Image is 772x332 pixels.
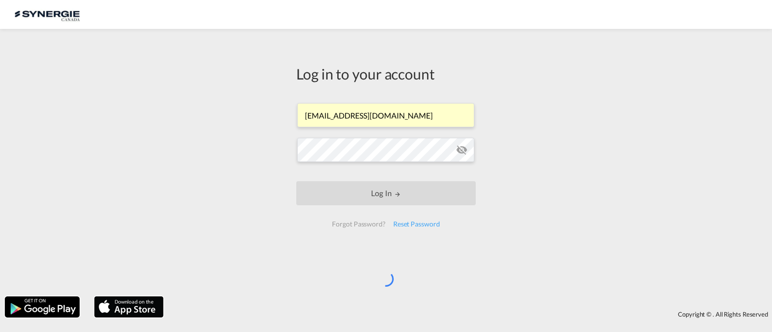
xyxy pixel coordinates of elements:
[389,215,444,233] div: Reset Password
[168,306,772,322] div: Copyright © . All Rights Reserved
[4,295,81,319] img: google.png
[328,215,389,233] div: Forgot Password?
[14,4,80,26] img: 1f56c880d42311ef80fc7dca854c8e59.png
[93,295,165,319] img: apple.png
[456,144,468,156] md-icon: icon-eye-off
[296,64,476,84] div: Log in to your account
[296,181,476,205] button: LOGIN
[297,103,474,127] input: Enter email/phone number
